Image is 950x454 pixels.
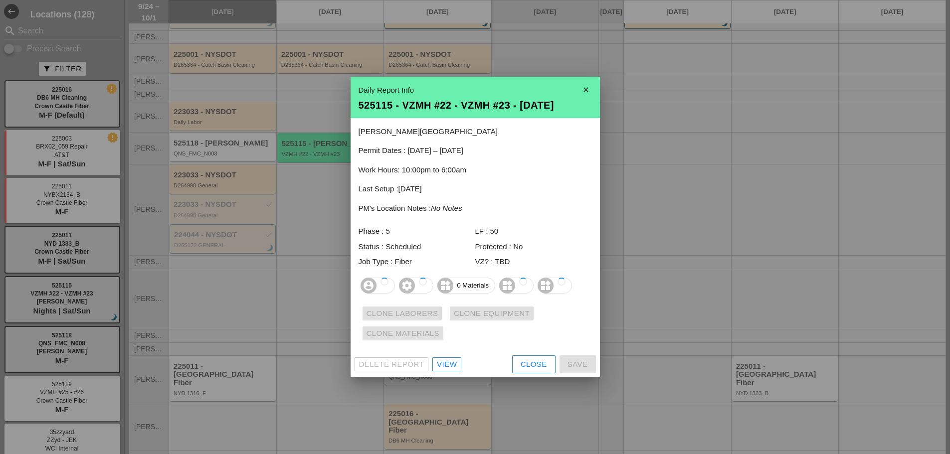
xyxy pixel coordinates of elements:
div: Status : Scheduled [359,241,475,253]
div: Daily Report Info [359,85,592,96]
p: Last Setup : [359,183,592,195]
div: Close [521,359,547,370]
i: widgets [437,278,453,294]
button: Close [512,355,556,373]
div: Protected : No [475,241,592,253]
i: No Notes [431,204,462,212]
a: View [432,357,461,371]
p: PM's Location Notes : [359,203,592,214]
p: Work Hours: 10:00pm to 6:00am [359,164,592,176]
p: [PERSON_NAME][GEOGRAPHIC_DATA] [359,126,592,138]
div: LF : 50 [475,226,592,237]
i: widgets [538,278,554,294]
i: account_circle [361,278,377,294]
div: 525115 - VZMH #22 - VZMH #23 - [DATE] [359,100,592,110]
span: 0 Materials [438,278,495,294]
i: close [576,80,596,100]
div: VZ? : TBD [475,256,592,268]
div: Phase : 5 [359,226,475,237]
div: View [437,359,457,370]
p: Permit Dates : [DATE] – [DATE] [359,145,592,156]
i: settings [399,278,415,294]
div: Job Type : Fiber [359,256,475,268]
span: [DATE] [398,184,422,193]
i: widgets [499,278,515,294]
